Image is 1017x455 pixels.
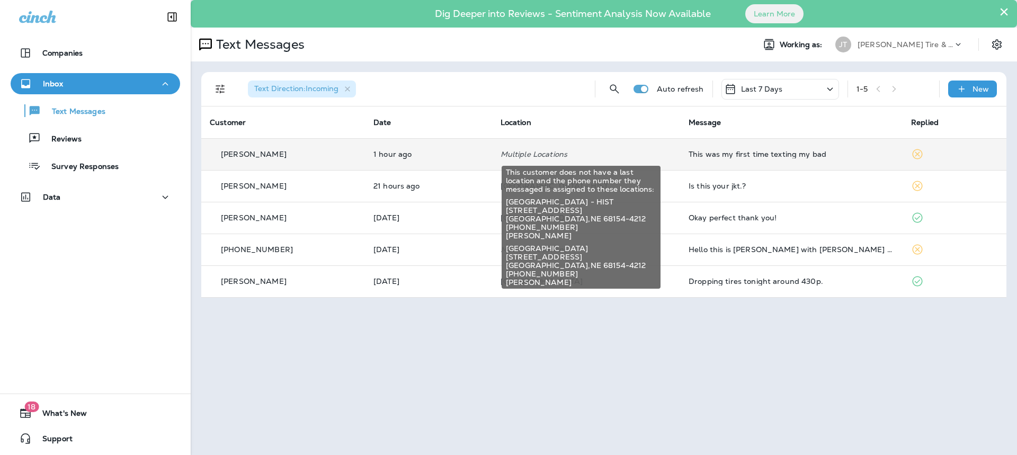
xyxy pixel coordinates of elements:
[221,245,293,254] p: [PHONE_NUMBER]
[506,261,656,270] span: [GEOGRAPHIC_DATA] , NE 68154-4212
[501,150,672,158] p: Multiple Locations
[506,231,656,240] span: [PERSON_NAME]
[506,270,656,278] span: [PHONE_NUMBER]
[32,434,73,447] span: Support
[11,403,180,424] button: 18What's New
[221,213,287,222] p: [PERSON_NAME]
[506,206,656,215] span: [STREET_ADDRESS]
[254,84,338,93] span: Text Direction : Incoming
[373,277,484,286] p: Sep 24, 2025 09:02 AM
[248,81,356,97] div: Text Direction:Incoming
[41,135,82,145] p: Reviews
[911,118,939,127] span: Replied
[689,213,894,222] div: Okay perfect thank you!
[11,155,180,177] button: Survey Responses
[689,182,894,190] div: Is this your jkt.?
[689,118,721,127] span: Message
[857,85,868,93] div: 1 - 5
[42,49,83,57] p: Companies
[404,12,742,15] p: Dig Deeper into Reviews - Sentiment Analysis Now Available
[973,85,989,93] p: New
[373,213,484,222] p: Sep 29, 2025 09:27 AM
[43,193,61,201] p: Data
[604,78,625,100] button: Search Messages
[210,78,231,100] button: Filters
[41,107,105,117] p: Text Messages
[657,85,704,93] p: Auto refresh
[987,35,1006,54] button: Settings
[780,40,825,49] span: Working as:
[506,253,656,261] span: [STREET_ADDRESS]
[373,150,484,158] p: Oct 1, 2025 08:34 AM
[221,277,287,286] p: [PERSON_NAME]
[741,85,783,93] p: Last 7 Days
[689,277,894,286] div: Dropping tires tonight around 430p.
[745,4,804,23] button: Learn More
[32,409,87,422] span: What's New
[506,244,656,253] span: [GEOGRAPHIC_DATA]
[210,118,246,127] span: Customer
[157,6,187,28] button: Collapse Sidebar
[221,150,287,158] p: [PERSON_NAME]
[506,223,656,231] span: [PHONE_NUMBER]
[11,127,180,149] button: Reviews
[212,37,305,52] p: Text Messages
[373,245,484,254] p: Sep 25, 2025 12:41 PM
[689,245,894,254] div: Hello this is Jesse with Jensen Tire and Auto, we looked at your tire and it has 2 nails in the s...
[24,402,39,412] span: 18
[11,100,180,122] button: Text Messages
[11,42,180,64] button: Companies
[689,150,894,158] div: This was my first time texting my bad
[506,168,656,193] span: This customer does not have a last location and the phone number they messaged is assigned to the...
[506,198,656,206] span: [GEOGRAPHIC_DATA] - HIST
[373,118,391,127] span: Date
[11,73,180,94] button: Inbox
[501,118,531,127] span: Location
[506,278,656,287] span: [PERSON_NAME]
[506,215,656,223] span: [GEOGRAPHIC_DATA] , NE 68154-4212
[43,79,63,88] p: Inbox
[858,40,953,49] p: [PERSON_NAME] Tire & Auto
[221,182,287,190] p: [PERSON_NAME]
[999,3,1009,20] button: Close
[41,162,119,172] p: Survey Responses
[11,186,180,208] button: Data
[373,182,484,190] p: Sep 30, 2025 12:01 PM
[835,37,851,52] div: JT
[11,428,180,449] button: Support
